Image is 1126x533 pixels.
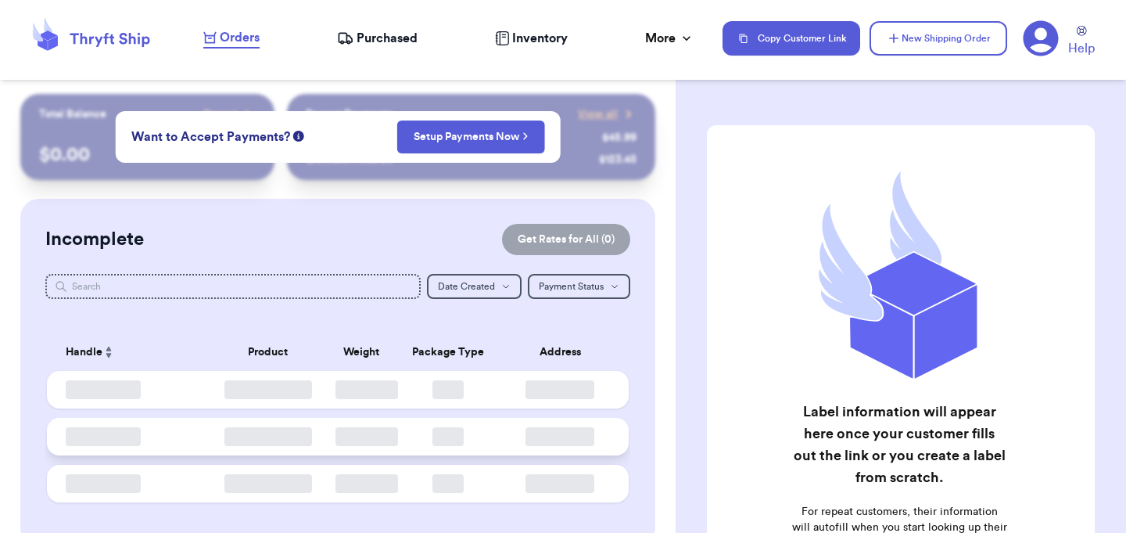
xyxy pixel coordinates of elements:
[495,29,568,48] a: Inventory
[220,28,260,47] span: Orders
[397,121,545,153] button: Setup Payments Now
[396,333,500,371] th: Package Type
[791,401,1007,488] h2: Label information will appear here once your customer fills out the link or you create a label fr...
[539,282,604,291] span: Payment Status
[66,344,102,361] span: Handle
[39,142,256,167] p: $ 0.00
[602,130,637,146] div: $ 45.99
[1068,39,1095,58] span: Help
[203,106,256,122] a: Payout
[210,333,326,371] th: Product
[502,224,630,255] button: Get Rates for All (0)
[337,29,418,48] a: Purchased
[870,21,1007,56] button: New Shipping Order
[203,28,260,49] a: Orders
[427,274,522,299] button: Date Created
[723,21,860,56] button: Copy Customer Link
[326,333,396,371] th: Weight
[102,343,115,362] button: Sort ascending
[438,282,495,291] span: Date Created
[45,274,421,299] input: Search
[528,274,630,299] button: Payment Status
[1068,26,1095,58] a: Help
[500,333,629,371] th: Address
[578,106,637,122] a: View all
[578,106,618,122] span: View all
[45,227,144,252] h2: Incomplete
[414,129,529,145] a: Setup Payments Now
[599,152,637,167] div: $ 123.45
[306,106,393,122] p: Recent Payments
[357,29,418,48] span: Purchased
[645,29,694,48] div: More
[131,128,290,146] span: Want to Accept Payments?
[512,29,568,48] span: Inventory
[39,106,106,122] p: Total Balance
[203,106,237,122] span: Payout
